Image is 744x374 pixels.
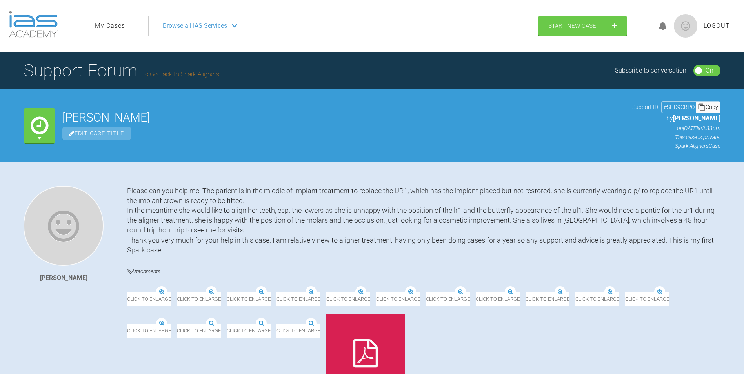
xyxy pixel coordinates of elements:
[426,292,470,306] span: Click to enlarge
[227,292,271,306] span: Click to enlarge
[177,324,221,338] span: Click to enlarge
[127,186,720,255] div: Please can you help me. The patient is in the middle of implant treatment to replace the UR1, whi...
[95,21,125,31] a: My Cases
[127,292,171,306] span: Click to enlarge
[625,292,669,306] span: Click to enlarge
[632,133,720,142] p: This case is private.
[376,292,420,306] span: Click to enlarge
[9,11,58,38] img: logo-light.3e3ef733.png
[632,124,720,133] p: on [DATE] at 3:33pm
[476,292,520,306] span: Click to enlarge
[24,186,104,266] img: Jacqueline Fergus
[40,273,87,283] div: [PERSON_NAME]
[575,292,619,306] span: Click to enlarge
[674,14,697,38] img: profile.png
[632,142,720,150] p: Spark Aligners Case
[326,292,370,306] span: Click to enlarge
[62,112,625,123] h2: [PERSON_NAME]
[227,324,271,338] span: Click to enlarge
[538,16,627,36] a: Start New Case
[662,103,696,111] div: # SHD9CBPO
[145,71,219,78] a: Go back to Spark Aligners
[276,292,320,306] span: Click to enlarge
[704,21,730,31] a: Logout
[696,102,720,112] div: Copy
[632,113,720,123] p: by
[24,57,219,84] h1: Support Forum
[127,267,720,276] h4: Attachments
[706,65,713,76] div: On
[276,324,320,338] span: Click to enlarge
[673,114,720,122] span: [PERSON_NAME]
[526,292,569,306] span: Click to enlarge
[163,21,227,31] span: Browse all IAS Services
[615,65,686,76] div: Subscribe to conversation
[62,127,131,140] span: Edit Case Title
[177,292,221,306] span: Click to enlarge
[632,103,658,111] span: Support ID
[548,22,596,29] span: Start New Case
[127,324,171,338] span: Click to enlarge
